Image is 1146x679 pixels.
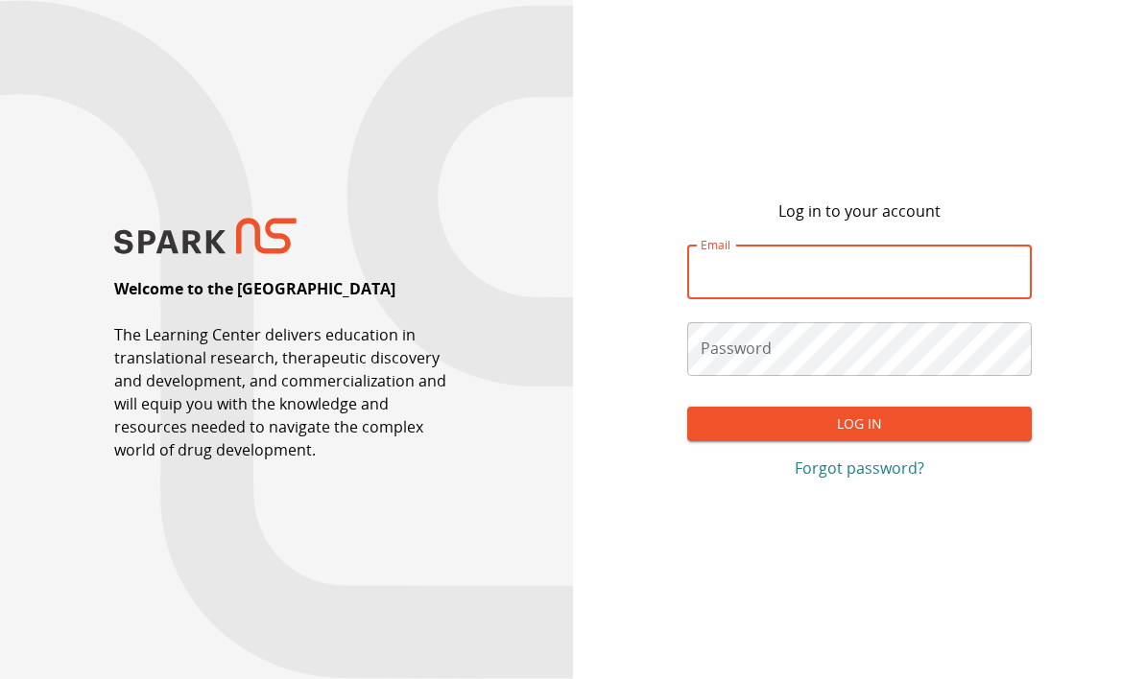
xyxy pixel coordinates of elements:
p: Welcome to the [GEOGRAPHIC_DATA] [114,277,395,300]
button: Log In [687,407,1031,442]
img: SPARK NS [114,218,297,255]
p: Log in to your account [778,199,941,222]
a: Forgot password? [687,457,1031,480]
p: The Learning Center delivers education in translational research, therapeutic discovery and devel... [114,323,458,461]
label: Email [701,237,730,253]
